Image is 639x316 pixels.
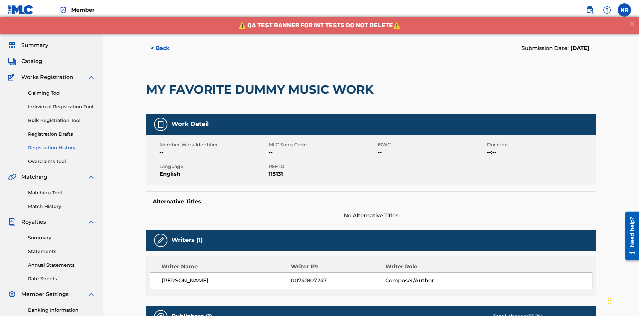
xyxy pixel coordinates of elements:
[146,40,186,57] button: < Back
[487,141,594,148] span: Duration
[8,290,16,298] img: Member Settings
[157,120,165,128] img: Work Detail
[8,41,48,49] a: SummarySummary
[291,277,385,285] span: 00741807247
[159,141,267,148] span: Member Work Identifier
[603,6,611,14] img: help
[8,73,17,81] img: Works Registration
[28,203,95,210] a: Match History
[159,163,267,170] span: Language
[269,141,376,148] span: MLC Song Code
[586,6,594,14] img: search
[28,117,95,124] a: Bulk Registration Tool
[157,236,165,244] img: Writers
[21,57,42,65] span: Catalog
[378,141,485,148] span: ISWC
[608,291,612,311] div: Drag
[171,236,203,244] h5: Writers (1)
[606,284,639,316] iframe: Chat Widget
[291,263,386,271] div: Writer IPI
[21,290,69,298] span: Member Settings
[162,277,291,285] span: [PERSON_NAME]
[385,277,472,285] span: Composer/Author
[8,218,16,226] img: Royalties
[159,170,267,178] span: English
[21,218,46,226] span: Royalties
[28,90,95,97] a: Claiming Tool
[269,148,376,156] span: --
[28,234,95,241] a: Summary
[146,212,596,220] span: No Alternative Titles
[28,262,95,269] a: Annual Statements
[269,170,376,178] span: 115131
[87,290,95,298] img: expand
[378,148,485,156] span: --
[28,103,95,110] a: Individual Registration Tool
[618,3,631,17] div: User Menu
[239,5,400,12] span: ⚠️ QA TEST BANNER FOR INT TESTS DO NOT DELETE⚠️
[8,41,16,49] img: Summary
[159,148,267,156] span: --
[171,120,209,128] h5: Work Detail
[8,173,16,181] img: Matching
[385,263,472,271] div: Writer Role
[620,209,639,264] iframe: Resource Center
[28,275,95,282] a: Rate Sheets
[21,173,47,181] span: Matching
[153,198,589,205] h5: Alternative Titles
[8,57,16,65] img: Catalog
[569,45,589,51] span: [DATE]
[21,73,73,81] span: Works Registration
[28,144,95,151] a: Registration History
[28,131,95,138] a: Registration Drafts
[583,3,596,17] a: Public Search
[146,82,377,97] h2: MY FAVORITE DUMMY MUSIC WORK
[21,41,48,49] span: Summary
[71,6,95,14] span: Member
[28,158,95,165] a: Overclaims Tool
[87,218,95,226] img: expand
[269,163,376,170] span: REF ID
[59,6,67,14] img: Top Rightsholder
[161,263,291,271] div: Writer Name
[28,307,95,314] a: Banking Information
[87,73,95,81] img: expand
[8,57,42,65] a: CatalogCatalog
[8,5,34,15] img: MLC Logo
[28,189,95,196] a: Matching Tool
[522,44,589,52] div: Submission Date:
[600,3,614,17] div: Help
[28,248,95,255] a: Statements
[487,148,594,156] span: --:--
[87,173,95,181] img: expand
